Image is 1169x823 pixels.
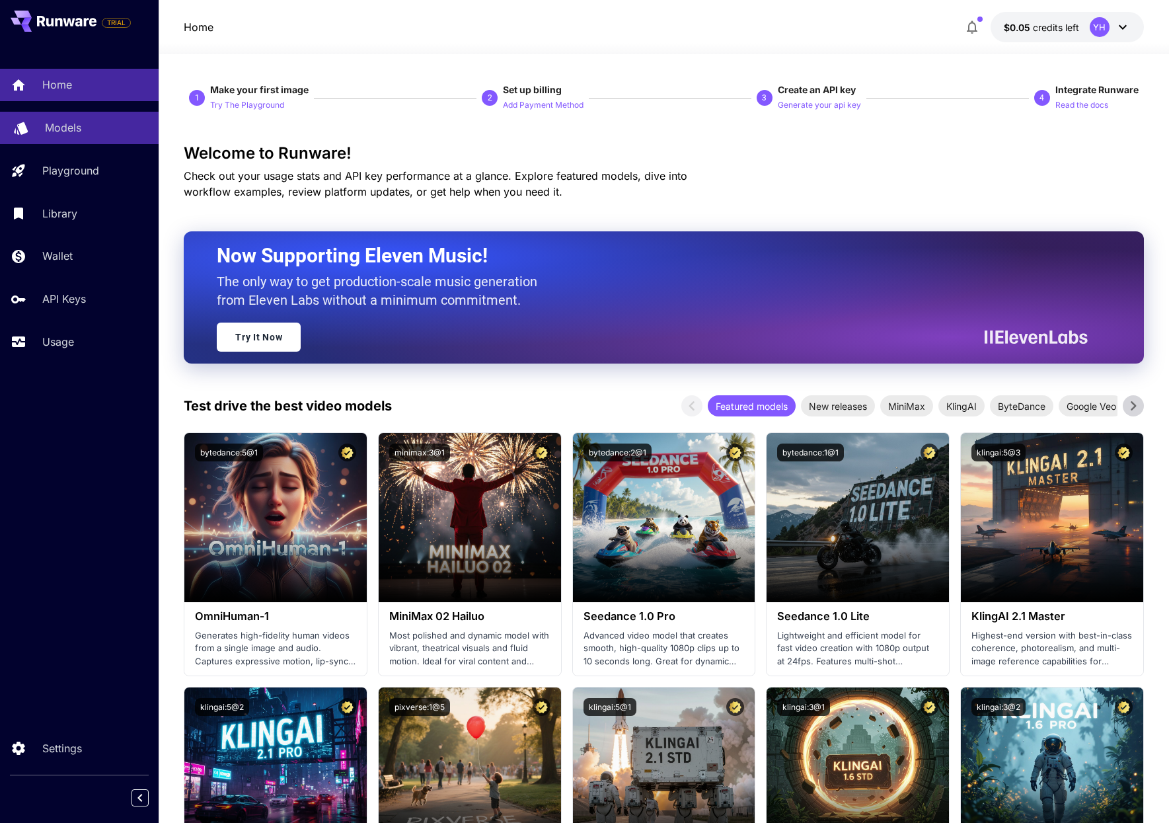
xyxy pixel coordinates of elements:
p: API Keys [42,291,86,307]
button: Certified Model – Vetted for best performance and includes a commercial license. [921,698,938,716]
div: ByteDance [990,395,1053,416]
a: Home [184,19,213,35]
span: Featured models [708,399,796,413]
p: 1 [195,92,200,104]
h3: Seedance 1.0 Pro [584,610,745,623]
p: Usage [42,334,74,350]
button: klingai:3@1 [777,698,830,716]
p: Home [42,77,72,93]
button: Add Payment Method [503,97,584,112]
p: Settings [42,740,82,756]
span: credits left [1033,22,1079,33]
button: Generate your api key [778,97,861,112]
button: Try The Playground [210,97,284,112]
button: bytedance:2@1 [584,444,652,461]
h2: Now Supporting Eleven Music! [217,243,1078,268]
p: Models [45,120,81,136]
div: Collapse sidebar [141,786,159,810]
h3: KlingAI 2.1 Master [971,610,1133,623]
img: alt [961,433,1143,602]
a: Try It Now [217,323,301,352]
button: Certified Model – Vetted for best performance and includes a commercial license. [1115,698,1133,716]
div: $0.05 [1004,20,1079,34]
p: Advanced video model that creates smooth, high-quality 1080p clips up to 10 seconds long. Great f... [584,629,745,668]
p: Highest-end version with best-in-class coherence, photorealism, and multi-image reference capabil... [971,629,1133,668]
button: bytedance:5@1 [195,444,263,461]
button: Certified Model – Vetted for best performance and includes a commercial license. [1115,444,1133,461]
span: Google Veo [1059,399,1124,413]
button: klingai:5@2 [195,698,249,716]
p: 4 [1039,92,1044,104]
span: KlingAI [938,399,985,413]
button: klingai:5@3 [971,444,1026,461]
span: Check out your usage stats and API key performance at a glance. Explore featured models, dive int... [184,169,687,198]
p: Test drive the best video models [184,396,392,416]
p: Playground [42,163,99,178]
button: Collapse sidebar [132,789,149,806]
p: 2 [488,92,492,104]
h3: MiniMax 02 Hailuo [389,610,550,623]
button: minimax:3@1 [389,444,450,461]
button: pixverse:1@5 [389,698,450,716]
p: The only way to get production-scale music generation from Eleven Labs without a minimum commitment. [217,272,547,309]
h3: OmniHuman‑1 [195,610,356,623]
div: YH [1090,17,1110,37]
button: Certified Model – Vetted for best performance and includes a commercial license. [726,698,744,716]
p: Generates high-fidelity human videos from a single image and audio. Captures expressive motion, l... [195,629,356,668]
button: Certified Model – Vetted for best performance and includes a commercial license. [338,698,356,716]
p: Try The Playground [210,99,284,112]
button: Certified Model – Vetted for best performance and includes a commercial license. [533,698,550,716]
button: klingai:5@1 [584,698,636,716]
div: KlingAI [938,395,985,416]
p: Add Payment Method [503,99,584,112]
div: Featured models [708,395,796,416]
span: Set up billing [503,84,562,95]
button: Certified Model – Vetted for best performance and includes a commercial license. [533,444,550,461]
p: Lightweight and efficient model for fast video creation with 1080p output at 24fps. Features mult... [777,629,938,668]
button: bytedance:1@1 [777,444,844,461]
span: Integrate Runware [1055,84,1139,95]
button: Certified Model – Vetted for best performance and includes a commercial license. [338,444,356,461]
nav: breadcrumb [184,19,213,35]
div: MiniMax [880,395,933,416]
span: Make your first image [210,84,309,95]
img: alt [379,433,561,602]
img: alt [767,433,949,602]
img: alt [573,433,755,602]
span: $0.05 [1004,22,1033,33]
span: New releases [801,399,875,413]
span: ByteDance [990,399,1053,413]
div: Google Veo [1059,395,1124,416]
span: TRIAL [102,18,130,28]
div: New releases [801,395,875,416]
button: Read the docs [1055,97,1108,112]
button: klingai:3@2 [971,698,1026,716]
img: alt [184,433,367,602]
p: Most polished and dynamic model with vibrant, theatrical visuals and fluid motion. Ideal for vira... [389,629,550,668]
p: Read the docs [1055,99,1108,112]
button: Certified Model – Vetted for best performance and includes a commercial license. [726,444,744,461]
p: 3 [762,92,767,104]
button: $0.05YH [991,12,1144,42]
p: Generate your api key [778,99,861,112]
span: MiniMax [880,399,933,413]
span: Add your payment card to enable full platform functionality. [102,15,131,30]
h3: Welcome to Runware! [184,144,1144,163]
button: Certified Model – Vetted for best performance and includes a commercial license. [921,444,938,461]
span: Create an API key [778,84,856,95]
p: Wallet [42,248,73,264]
h3: Seedance 1.0 Lite [777,610,938,623]
p: Library [42,206,77,221]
